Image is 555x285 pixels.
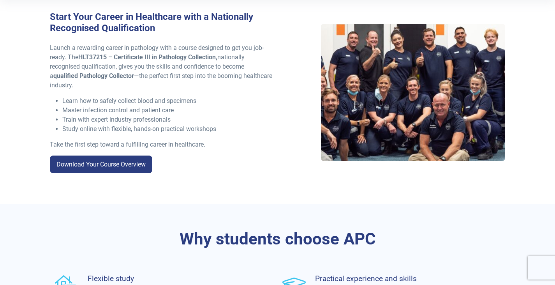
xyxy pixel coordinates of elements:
[53,72,134,80] strong: qualified Pathology Collector
[62,96,273,106] li: Learn how to safely collect blood and specimens
[50,11,273,34] h3: Start Your Career in Healthcare with a Nationally Recognised Qualification
[62,106,273,115] li: Master infection control and patient care
[315,274,481,283] h4: Practical experience and skills
[50,140,273,149] p: Take the first step toward a fulfilling career in healthcare.
[50,156,152,173] a: Download Your Course Overview
[78,53,217,61] strong: HLT37215 – Certificate III in Pathology Collection,
[62,124,273,134] li: Study online with flexible, hands-on practical workshops
[88,274,254,283] h4: Flexible study
[62,115,273,124] li: Train with expert industry professionals
[50,229,506,249] h3: Why students choose APC
[50,43,273,90] p: Launch a rewarding career in pathology with a course designed to get you job-ready. The nationall...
